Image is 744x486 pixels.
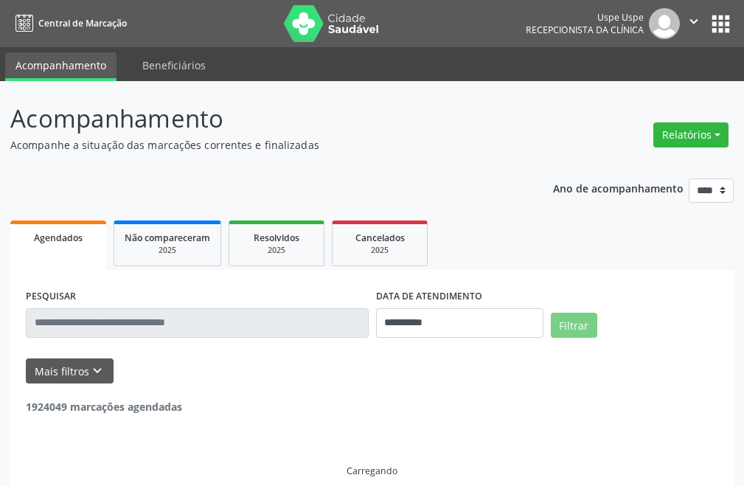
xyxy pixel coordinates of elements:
[343,245,417,256] div: 2025
[5,52,117,81] a: Acompanhamento
[26,400,182,414] strong: 1924049 marcações agendadas
[132,52,216,78] a: Beneficiários
[38,17,127,29] span: Central de Marcação
[26,358,114,384] button: Mais filtroskeyboard_arrow_down
[26,285,76,308] label: PESQUISAR
[526,11,644,24] div: Uspe Uspe
[347,465,397,477] div: Carregando
[10,100,517,137] p: Acompanhamento
[10,11,127,35] a: Central de Marcação
[649,8,680,39] img: img
[355,232,405,244] span: Cancelados
[680,8,708,39] button: 
[89,363,105,379] i: keyboard_arrow_down
[125,232,210,244] span: Não compareceram
[10,137,517,153] p: Acompanhe a situação das marcações correntes e finalizadas
[553,178,684,197] p: Ano de acompanhamento
[125,245,210,256] div: 2025
[240,245,313,256] div: 2025
[708,11,734,37] button: apps
[653,122,729,147] button: Relatórios
[376,285,482,308] label: DATA DE ATENDIMENTO
[686,13,702,29] i: 
[526,24,644,36] span: Recepcionista da clínica
[34,232,83,244] span: Agendados
[551,313,597,338] button: Filtrar
[254,232,299,244] span: Resolvidos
